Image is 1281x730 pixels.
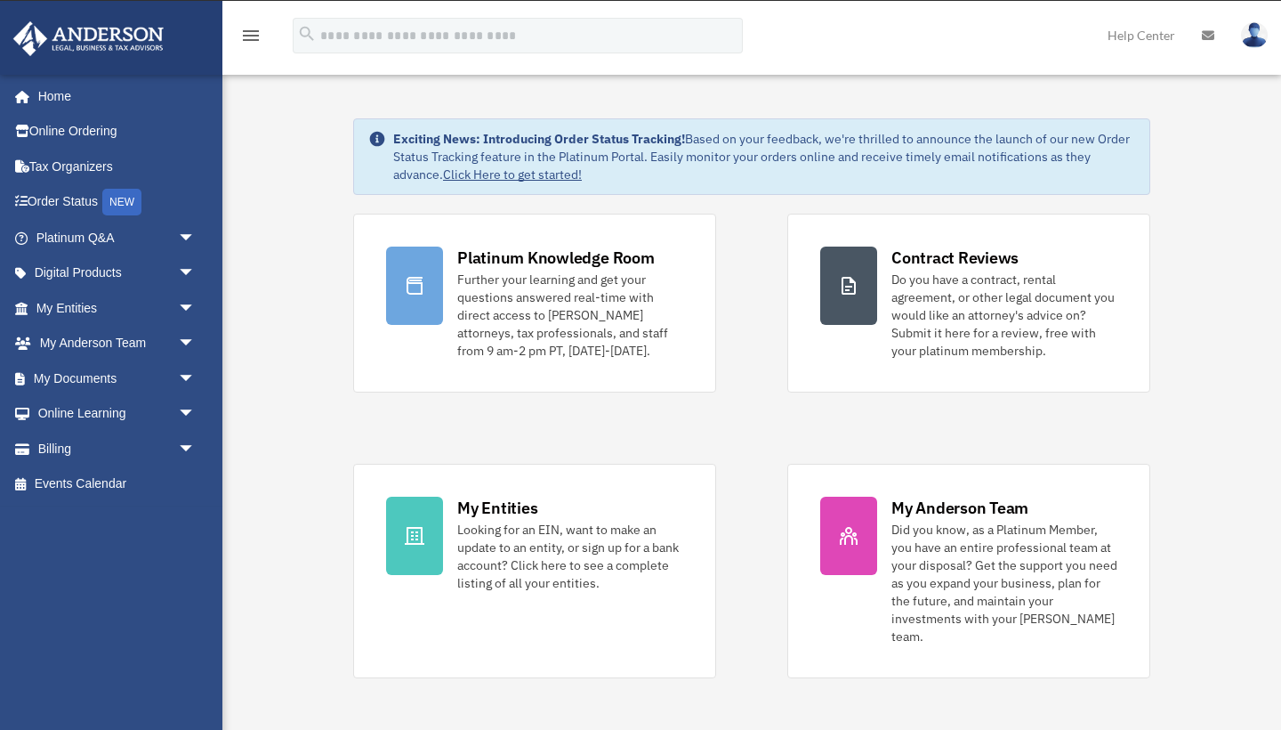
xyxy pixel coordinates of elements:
a: Home [12,78,213,114]
span: arrow_drop_down [178,220,213,256]
a: Online Learningarrow_drop_down [12,396,222,432]
div: Looking for an EIN, want to make an update to an entity, or sign up for a bank account? Click her... [457,521,683,592]
a: My Documentsarrow_drop_down [12,361,222,396]
span: arrow_drop_down [178,396,213,433]
a: Online Ordering [12,114,222,150]
a: Contract Reviews Do you have a contract, rental agreement, or other legal document you would like... [787,214,1150,393]
i: menu [240,25,262,46]
a: Digital Productsarrow_drop_down [12,255,222,291]
a: Tax Organizers [12,149,222,184]
div: Platinum Knowledge Room [457,247,655,269]
a: My Entities Looking for an EIN, want to make an update to an entity, or sign up for a bank accoun... [353,464,716,678]
strong: Exciting News: Introducing Order Status Tracking! [393,131,685,147]
div: Further your learning and get your questions answered real-time with direct access to [PERSON_NAM... [457,271,683,360]
div: Contract Reviews [891,247,1019,269]
a: Platinum Knowledge Room Further your learning and get your questions answered real-time with dire... [353,214,716,393]
a: Click Here to get started! [443,166,582,182]
a: menu [240,31,262,46]
span: arrow_drop_down [178,431,213,467]
a: Platinum Q&Aarrow_drop_down [12,220,222,255]
div: My Anderson Team [891,497,1028,519]
span: arrow_drop_down [178,290,213,327]
span: arrow_drop_down [178,255,213,292]
div: Based on your feedback, we're thrilled to announce the launch of our new Order Status Tracking fe... [393,130,1135,183]
a: My Anderson Team Did you know, as a Platinum Member, you have an entire professional team at your... [787,464,1150,678]
div: Do you have a contract, rental agreement, or other legal document you would like an attorney's ad... [891,271,1117,360]
a: Events Calendar [12,466,222,502]
i: search [297,24,317,44]
span: arrow_drop_down [178,361,213,397]
a: My Entitiesarrow_drop_down [12,290,222,326]
a: Order StatusNEW [12,184,222,221]
div: NEW [102,189,141,215]
img: User Pic [1241,22,1268,48]
a: Billingarrow_drop_down [12,431,222,466]
div: My Entities [457,497,537,519]
a: My Anderson Teamarrow_drop_down [12,326,222,361]
div: Did you know, as a Platinum Member, you have an entire professional team at your disposal? Get th... [891,521,1117,645]
span: arrow_drop_down [178,326,213,362]
img: Anderson Advisors Platinum Portal [8,21,169,56]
